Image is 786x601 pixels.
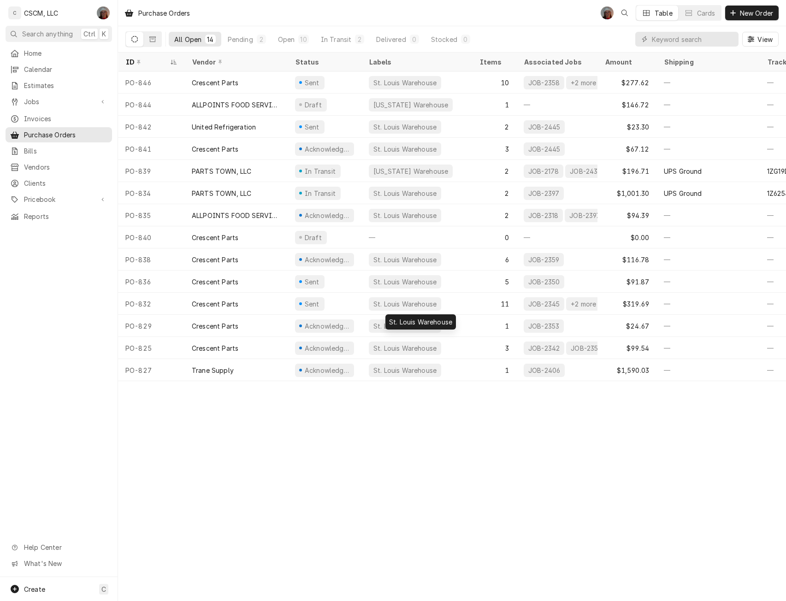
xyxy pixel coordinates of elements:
a: Home [6,46,112,61]
a: Reports [6,209,112,224]
div: ID [125,57,168,67]
div: 6 [472,248,516,271]
div: $99.54 [597,337,656,359]
div: $277.62 [597,71,656,94]
a: Invoices [6,111,112,126]
a: Calendar [6,62,112,77]
div: Sent [303,277,321,287]
div: 3 [472,337,516,359]
button: Open search [617,6,632,20]
div: PO-838 [118,248,184,271]
div: UPS Ground [664,166,702,176]
div: CSCM, LLC [24,8,58,18]
span: Clients [24,178,107,188]
div: — [656,71,760,94]
div: Acknowledged [304,255,350,265]
div: JOB-2350 [527,277,561,287]
div: Open [278,35,295,44]
div: JOB-2345 [527,299,561,309]
div: Shipping [664,57,752,67]
div: $1,001.30 [597,182,656,204]
div: +2 more [570,299,597,309]
div: PO-835 [118,204,184,226]
div: — [361,226,472,248]
div: JOB-2397 [527,189,560,198]
div: Acknowledged [304,321,350,331]
div: Dena Vecchetti's Avatar [601,6,614,19]
span: New Order [738,8,775,18]
a: Go to Help Center [6,540,112,555]
div: All Open [174,35,201,44]
div: PO-841 [118,138,184,160]
div: ALLPOINTS FOOD SERVICE [192,211,280,220]
span: Vendors [24,162,107,172]
div: — [656,138,760,160]
div: Table [655,8,673,18]
div: $319.69 [597,293,656,315]
div: PO-829 [118,315,184,337]
div: Stocked [431,35,457,44]
span: C [101,584,106,594]
div: St. Louis Warehouse [372,122,437,132]
span: Help Center [24,542,106,552]
span: Jobs [24,97,94,106]
div: 1 [472,359,516,381]
div: JOB-2342 [527,343,561,353]
div: ALLPOINTS FOOD SERVICE [192,100,280,110]
div: PO-844 [118,94,184,116]
div: — [656,116,760,138]
div: 5 [472,271,516,293]
div: JOB-2357 [570,343,603,353]
div: Draft [303,233,323,242]
div: — [656,359,760,381]
button: View [742,32,779,47]
div: DV [97,6,110,19]
div: 0 [472,226,516,248]
a: Vendors [6,159,112,175]
div: 2 [259,35,264,44]
div: St. Louis Warehouse [372,277,437,287]
div: PO-832 [118,293,184,315]
div: — [656,315,760,337]
div: 1 [472,94,516,116]
div: $116.78 [597,248,656,271]
a: Go to Jobs [6,94,112,109]
span: Bills [24,146,107,156]
a: Go to What's New [6,556,112,571]
div: Acknowledged [304,343,350,353]
div: JOB-2318 [527,211,559,220]
div: St. Louis Warehouse [372,343,437,353]
span: View [756,35,774,44]
div: Crescent Parts [192,255,238,265]
div: JOB-2445 [527,122,561,132]
div: — [656,226,760,248]
div: 2 [472,204,516,226]
div: St. Louis Warehouse [372,321,437,331]
div: — [656,204,760,226]
div: 2 [472,182,516,204]
div: PO-827 [118,359,184,381]
a: Purchase Orders [6,127,112,142]
div: Delivered [376,35,406,44]
div: 0 [412,35,417,44]
span: Search anything [22,29,73,39]
div: JOB-2436 [569,166,602,176]
div: Sent [303,122,321,132]
div: PO-846 [118,71,184,94]
a: Bills [6,143,112,159]
div: 1 [472,315,516,337]
div: PO-825 [118,337,184,359]
div: — [656,271,760,293]
div: $23.30 [597,116,656,138]
span: Purchase Orders [24,130,107,140]
div: $24.67 [597,315,656,337]
div: — [656,94,760,116]
div: PO-836 [118,271,184,293]
div: PO-834 [118,182,184,204]
div: United Refrigeration [192,122,256,132]
div: DV [601,6,614,19]
div: Draft [303,100,323,110]
div: Crescent Parts [192,144,238,154]
div: JOB-2358 [527,78,561,88]
a: Clients [6,176,112,191]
